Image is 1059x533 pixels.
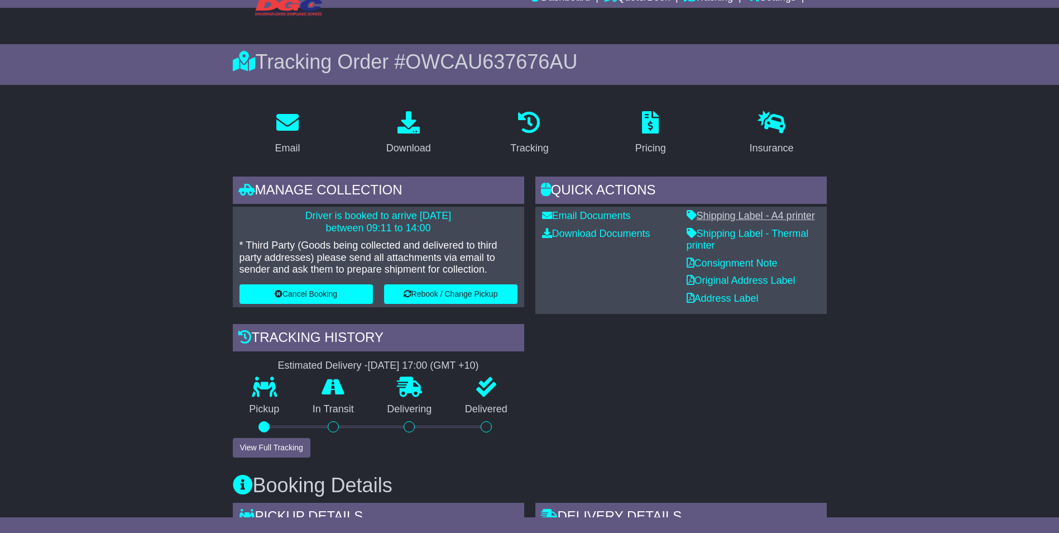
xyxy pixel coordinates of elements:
a: Email [267,107,307,160]
div: Manage collection [233,177,524,207]
div: Quick Actions [535,177,827,207]
a: Download Documents [542,228,650,239]
button: Cancel Booking [239,284,373,304]
div: Tracking [510,141,548,156]
a: Shipping Label - A4 printer [687,210,815,221]
h3: Booking Details [233,474,827,497]
a: Insurance [742,107,801,160]
p: * Third Party (Goods being collected and delivered to third party addresses) please send all atta... [239,240,517,276]
div: Estimated Delivery - [233,360,524,372]
span: OWCAU637676AU [405,50,577,73]
p: Pickup [233,403,296,416]
a: Tracking [503,107,555,160]
div: Pickup Details [233,503,524,533]
a: Shipping Label - Thermal printer [687,228,809,251]
p: Driver is booked to arrive [DATE] between 09:11 to 14:00 [239,210,517,234]
a: Download [379,107,438,160]
div: Delivery Details [535,503,827,533]
div: Tracking Order # [233,50,827,74]
div: Insurance [750,141,794,156]
div: Download [386,141,431,156]
a: Address Label [687,293,759,304]
a: Consignment Note [687,258,778,269]
button: Rebook / Change Pickup [384,284,517,304]
a: Pricing [628,107,673,160]
div: [DATE] 17:00 (GMT +10) [368,360,479,372]
a: Original Address Label [687,275,796,286]
div: Tracking history [233,324,524,354]
button: View Full Tracking [233,438,310,458]
a: Email Documents [542,210,631,221]
p: In Transit [296,403,371,416]
div: Pricing [635,141,666,156]
div: Email [275,141,300,156]
p: Delivered [448,403,524,416]
p: Delivering [371,403,449,416]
